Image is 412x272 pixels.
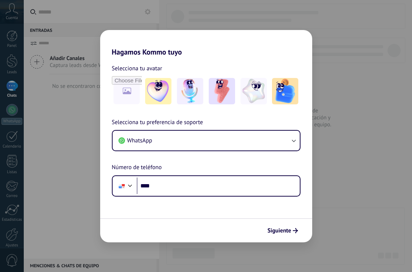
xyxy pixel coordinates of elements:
img: -2.jpeg [177,78,203,104]
img: -4.jpeg [241,78,267,104]
span: Siguiente [268,228,291,233]
button: WhatsApp [113,131,300,150]
div: Panama: + 507 [115,178,129,194]
span: WhatsApp [127,137,152,144]
img: -5.jpeg [272,78,298,104]
span: Selecciona tu avatar [112,64,162,73]
button: Siguiente [264,224,301,237]
img: -1.jpeg [145,78,171,104]
h2: Hagamos Kommo tuyo [100,30,312,56]
span: Selecciona tu preferencia de soporte [112,118,203,127]
img: -3.jpeg [209,78,235,104]
span: Número de teléfono [112,163,162,172]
